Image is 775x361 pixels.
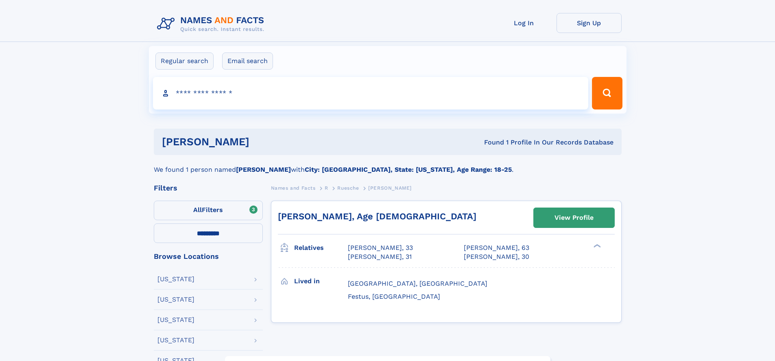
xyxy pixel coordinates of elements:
[534,208,614,228] a: View Profile
[555,208,594,227] div: View Profile
[154,253,263,260] div: Browse Locations
[592,77,622,109] button: Search Button
[154,13,271,35] img: Logo Names and Facts
[155,53,214,70] label: Regular search
[557,13,622,33] a: Sign Up
[348,243,413,252] a: [PERSON_NAME], 33
[367,138,613,147] div: Found 1 Profile In Our Records Database
[491,13,557,33] a: Log In
[157,317,194,323] div: [US_STATE]
[157,337,194,343] div: [US_STATE]
[153,77,589,109] input: search input
[157,296,194,303] div: [US_STATE]
[294,274,348,288] h3: Lived in
[305,166,512,173] b: City: [GEOGRAPHIC_DATA], State: [US_STATE], Age Range: 18-25
[592,243,601,249] div: ❯
[294,241,348,255] h3: Relatives
[154,201,263,220] label: Filters
[193,206,202,214] span: All
[464,252,529,261] a: [PERSON_NAME], 30
[222,53,273,70] label: Email search
[337,183,359,193] a: Ruesche
[154,184,263,192] div: Filters
[348,293,440,300] span: Festus, [GEOGRAPHIC_DATA]
[157,276,194,282] div: [US_STATE]
[368,185,412,191] span: [PERSON_NAME]
[162,137,367,147] h1: [PERSON_NAME]
[325,183,328,193] a: R
[325,185,328,191] span: R
[278,211,476,221] a: [PERSON_NAME], Age [DEMOGRAPHIC_DATA]
[271,183,316,193] a: Names and Facts
[236,166,291,173] b: [PERSON_NAME]
[464,243,529,252] a: [PERSON_NAME], 63
[337,185,359,191] span: Ruesche
[154,155,622,175] div: We found 1 person named with .
[348,252,412,261] a: [PERSON_NAME], 31
[348,280,487,287] span: [GEOGRAPHIC_DATA], [GEOGRAPHIC_DATA]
